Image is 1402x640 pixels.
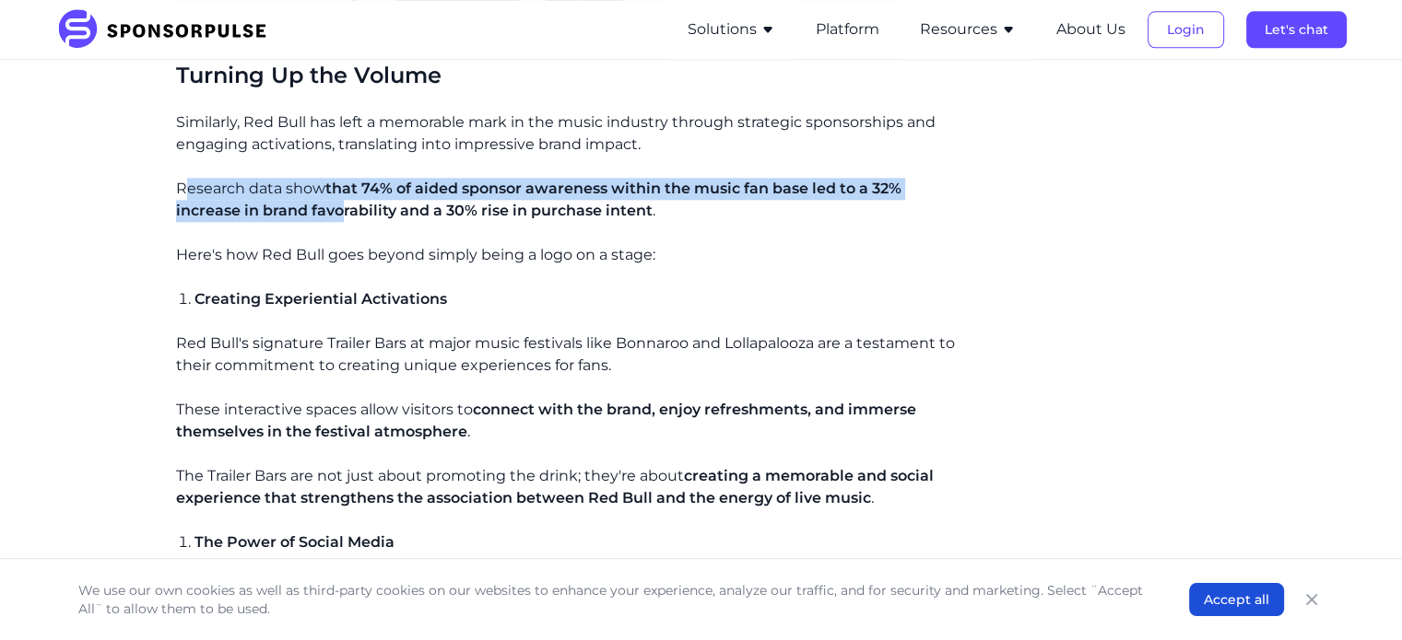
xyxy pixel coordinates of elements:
a: Login [1148,21,1224,38]
span: Creating Experiential Activations [194,290,447,308]
p: Red Bull's signature Trailer Bars at major music festivals like Bonnaroo and Lollapalooza are a t... [176,332,960,377]
button: Solutions [688,18,775,41]
span: connect with the brand, enjoy refreshments, and immerse themselves in the festival atmosphere [176,401,916,440]
p: The Trailer Bars are not just about promoting the drink; they're about . [176,465,960,509]
button: Let's chat [1246,11,1347,48]
iframe: Chat Widget [1310,552,1402,640]
p: Similarly, Red Bull has left a memorable mark in the music industry through strategic sponsorship... [176,111,960,156]
button: Login [1148,11,1224,48]
p: Here's how Red Bull goes beyond simply being a logo on a stage: [176,244,960,266]
button: Resources [920,18,1016,41]
button: Close [1299,587,1325,612]
a: Platform [816,21,879,38]
a: About Us [1056,21,1125,38]
button: Platform [816,18,879,41]
p: Research data show . [176,178,960,222]
p: These interactive spaces allow visitors to . [176,399,960,443]
span: that 74% of aided sponsor awareness within the music fan base led to a 32% increase in brand favo... [176,180,901,219]
img: SponsorPulse [56,9,280,50]
span: The Power of Social Media [194,533,395,551]
h3: Turning Up the Volume [176,61,960,89]
button: About Us [1056,18,1125,41]
a: Let's chat [1246,21,1347,38]
button: Accept all [1189,583,1284,616]
p: We use our own cookies as well as third-party cookies on our websites to enhance your experience,... [78,581,1152,618]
